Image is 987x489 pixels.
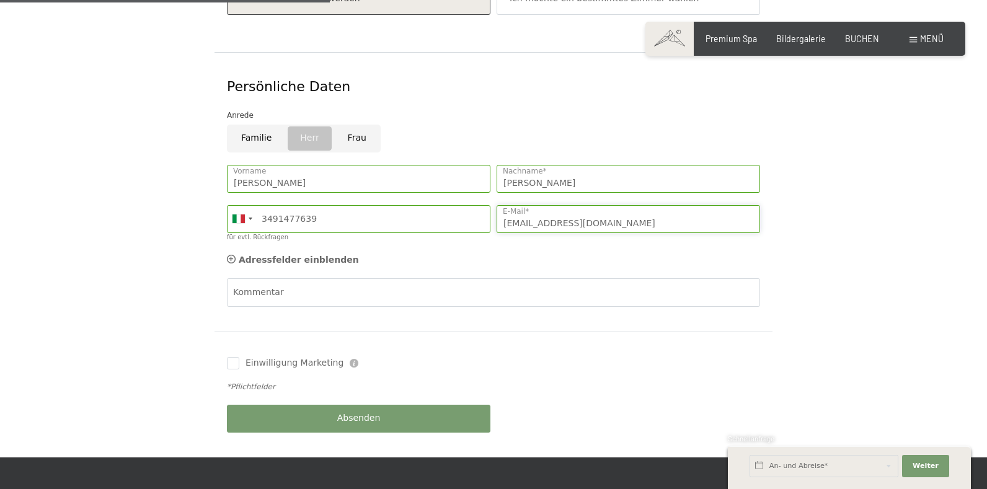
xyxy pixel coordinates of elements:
[246,357,343,369] span: Einwilligung Marketing
[920,33,944,44] span: Menü
[728,434,774,443] span: Schnellanfrage
[706,33,757,44] a: Premium Spa
[227,205,490,233] input: 312 345 6789
[228,206,256,232] div: Italy (Italia): +39
[227,234,288,240] label: für evtl. Rückfragen
[845,33,879,44] a: BUCHEN
[776,33,826,44] a: Bildergalerie
[902,455,949,477] button: Weiter
[337,412,381,425] span: Absenden
[913,461,939,471] span: Weiter
[227,109,760,121] div: Anrede
[239,255,359,265] span: Adressfelder einblenden
[227,77,760,97] div: Persönliche Daten
[227,405,490,433] button: Absenden
[227,382,760,392] div: *Pflichtfelder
